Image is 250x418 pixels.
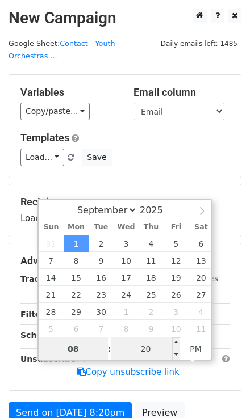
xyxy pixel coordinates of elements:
[20,310,49,319] strong: Filters
[20,103,90,120] a: Copy/paste...
[64,303,89,320] span: September 29, 2025
[189,320,214,337] span: October 11, 2025
[39,223,64,231] span: Sun
[89,269,114,286] span: September 16, 2025
[189,269,214,286] span: September 20, 2025
[64,252,89,269] span: September 8, 2025
[20,354,76,364] strong: Unsubscribe
[20,275,59,284] strong: Tracking
[164,286,189,303] span: September 26, 2025
[20,331,61,340] strong: Schedule
[64,320,89,337] span: October 6, 2025
[137,205,178,216] input: Year
[9,39,115,61] a: Contact - Youth Orchestras ...
[89,303,114,320] span: September 30, 2025
[114,252,139,269] span: September 10, 2025
[193,364,250,418] iframe: Chat Widget
[164,235,189,252] span: September 5, 2025
[114,286,139,303] span: September 24, 2025
[189,286,214,303] span: September 27, 2025
[20,86,116,99] h5: Variables
[89,286,114,303] span: September 23, 2025
[164,269,189,286] span: September 19, 2025
[134,86,230,99] h5: Email column
[108,337,111,360] span: :
[114,303,139,320] span: October 1, 2025
[64,223,89,231] span: Mon
[20,132,69,143] a: Templates
[139,286,164,303] span: September 25, 2025
[114,320,139,337] span: October 8, 2025
[64,235,89,252] span: September 1, 2025
[139,252,164,269] span: September 11, 2025
[82,149,111,166] button: Save
[164,252,189,269] span: September 12, 2025
[164,303,189,320] span: October 3, 2025
[89,252,114,269] span: September 9, 2025
[189,223,214,231] span: Sat
[89,320,114,337] span: October 7, 2025
[114,269,139,286] span: September 17, 2025
[20,196,230,208] h5: Recipients
[20,196,230,225] div: Loading...
[114,235,139,252] span: September 3, 2025
[139,320,164,337] span: October 9, 2025
[39,337,108,360] input: Hour
[9,9,241,28] h2: New Campaign
[164,320,189,337] span: October 10, 2025
[164,223,189,231] span: Fri
[89,235,114,252] span: September 2, 2025
[180,337,211,360] span: Click to toggle
[157,37,241,50] span: Daily emails left: 1485
[139,303,164,320] span: October 2, 2025
[39,269,64,286] span: September 14, 2025
[189,303,214,320] span: October 4, 2025
[89,223,114,231] span: Tue
[139,223,164,231] span: Thu
[139,235,164,252] span: September 4, 2025
[189,252,214,269] span: September 13, 2025
[39,286,64,303] span: September 21, 2025
[111,337,181,360] input: Minute
[157,39,241,48] a: Daily emails left: 1485
[77,367,180,377] a: Copy unsubscribe link
[39,235,64,252] span: August 31, 2025
[39,303,64,320] span: September 28, 2025
[39,320,64,337] span: October 5, 2025
[189,235,214,252] span: September 6, 2025
[139,269,164,286] span: September 18, 2025
[9,39,115,61] small: Google Sheet:
[20,255,230,267] h5: Advanced
[64,269,89,286] span: September 15, 2025
[114,223,139,231] span: Wed
[64,286,89,303] span: September 22, 2025
[20,149,64,166] a: Load...
[39,252,64,269] span: September 7, 2025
